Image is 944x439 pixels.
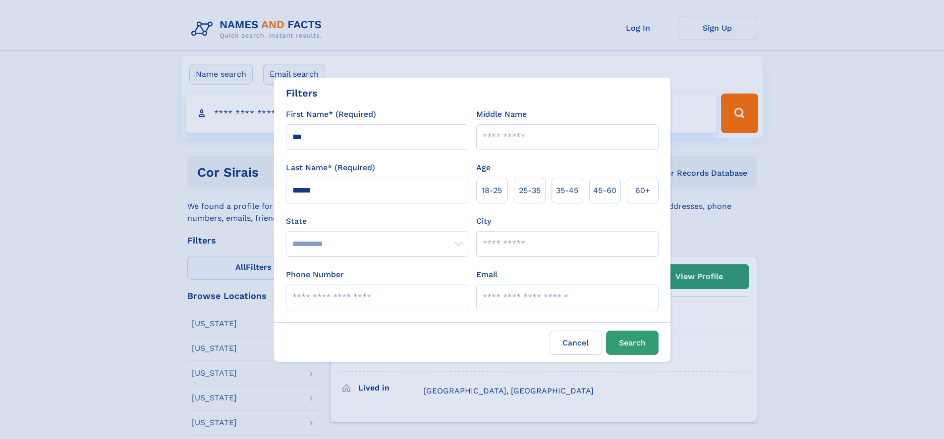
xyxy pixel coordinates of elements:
button: Search [606,331,659,355]
label: Email [476,269,498,281]
label: Middle Name [476,108,527,120]
label: Last Name* (Required) [286,162,375,174]
span: 18‑25 [482,185,502,196]
label: City [476,215,491,227]
span: 45‑60 [593,185,616,196]
label: Cancel [550,331,602,355]
label: State [286,215,468,227]
span: 25‑35 [519,185,541,196]
label: Phone Number [286,269,344,281]
label: Age [476,162,491,174]
div: Filters [286,86,318,100]
span: 60+ [635,185,650,196]
label: First Name* (Required) [286,108,376,120]
span: 35‑45 [556,185,578,196]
